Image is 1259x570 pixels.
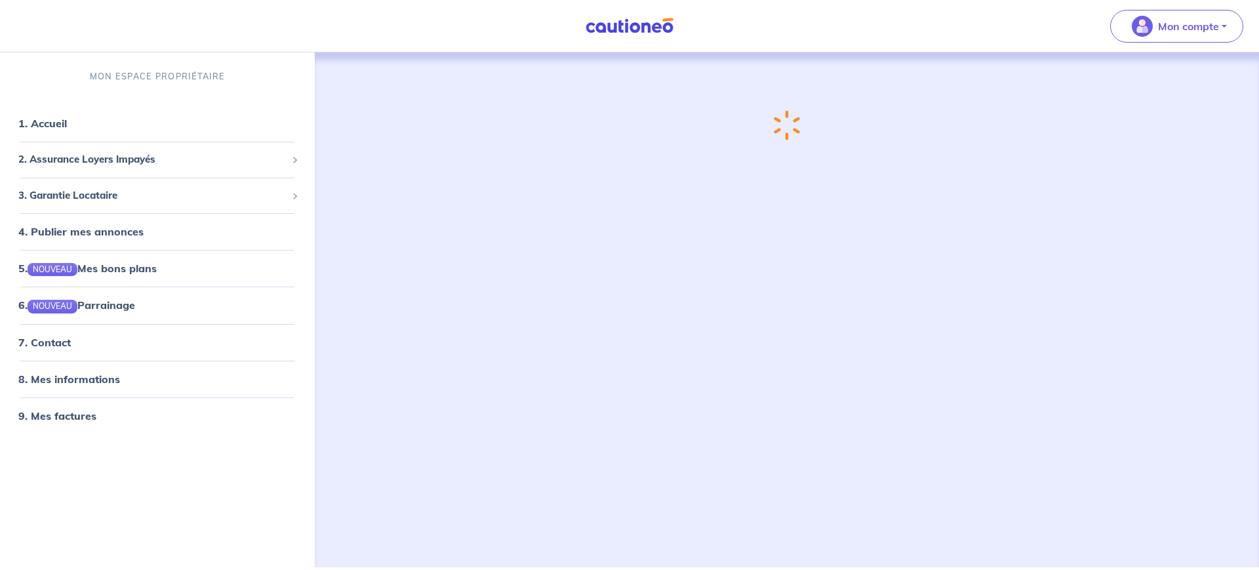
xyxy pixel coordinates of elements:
span: 2. Assurance Loyers Impayés [18,152,287,167]
p: Mon compte [1158,18,1219,34]
p: MON ESPACE PROPRIÉTAIRE [90,70,225,83]
div: 1. Accueil [5,110,310,136]
button: illu_account_valid_menu.svgMon compte [1110,10,1243,43]
span: 3. Garantie Locataire [18,188,287,203]
div: 2. Assurance Loyers Impayés [5,147,310,173]
a: 6.NOUVEAUParrainage [18,298,135,312]
img: loading-spinner [774,110,800,140]
a: 4. Publier mes annonces [18,225,144,238]
div: 5.NOUVEAUMes bons plans [5,255,310,281]
a: 8. Mes informations [18,372,120,385]
div: 4. Publier mes annonces [5,218,310,245]
img: illu_account_valid_menu.svg [1132,16,1153,37]
div: 9. Mes factures [5,402,310,428]
div: 7. Contact [5,329,310,355]
div: 8. Mes informations [5,365,310,392]
a: 5.NOUVEAUMes bons plans [18,262,157,275]
img: Cautioneo [580,18,679,34]
a: 7. Contact [18,335,71,348]
a: 1. Accueil [18,117,67,130]
a: 9. Mes factures [18,409,96,422]
div: 6.NOUVEAUParrainage [5,292,310,318]
div: 3. Garantie Locataire [5,183,310,209]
